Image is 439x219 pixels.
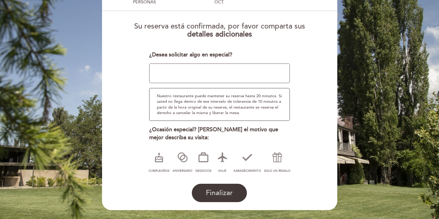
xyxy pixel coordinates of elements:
[233,169,261,173] span: AGRADECIMIENTO
[264,169,290,173] span: SOLO UN REGALO
[149,88,290,121] div: Nuestro restaurante puede mantener su reserva hasta 20 minutos. Si usted no llega dentro de ese i...
[187,30,252,39] b: detalles adicionales
[149,51,290,59] div: ¿Desea solicitar algo en especial?
[149,126,290,141] div: ¿Ocasión especial? [PERSON_NAME] el motivo que mejor describa su visita:
[206,189,233,197] span: Finalizar
[172,169,192,173] span: ANIVERSARIO
[149,169,169,173] span: CUMPLEAÑOS
[218,169,226,173] span: VIAJE
[134,22,305,31] span: Su reserva está confirmada, por favor comparta sus
[192,184,247,202] button: Finalizar
[195,169,211,173] span: NEGOCIOS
